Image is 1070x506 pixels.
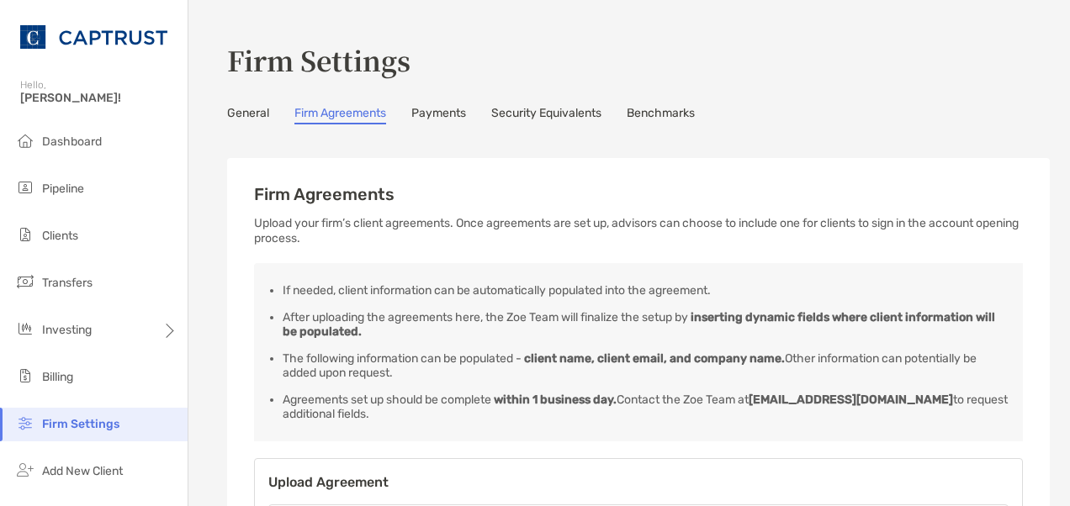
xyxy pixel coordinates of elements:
li: After uploading the agreements here, the Zoe Team will finalize the setup by [283,310,1008,339]
span: Firm Settings [42,417,119,431]
a: Firm Agreements [294,106,386,124]
span: Add New Client [42,464,123,478]
b: [EMAIL_ADDRESS][DOMAIN_NAME] [749,393,953,407]
a: General [227,106,269,124]
img: investing icon [15,319,35,339]
span: Pipeline [42,182,84,196]
span: Dashboard [42,134,102,149]
b: inserting dynamic fields where client information will be populated. [283,310,995,339]
span: Investing [42,323,92,337]
h3: Firm Settings [227,40,1050,79]
li: The following information can be populated - Other information can potentially be added upon requ... [283,351,1008,380]
a: Payments [411,106,466,124]
img: pipeline icon [15,177,35,198]
img: dashboard icon [15,130,35,150]
b: within 1 business day. [494,393,617,407]
img: firm-settings icon [15,413,35,433]
img: transfers icon [15,271,35,292]
span: Transfers [42,276,93,290]
img: CAPTRUST Logo [20,7,167,67]
p: Upload your firm’s client agreements. Once agreements are set up, advisors can choose to include ... [254,216,1023,246]
span: Clients [42,229,78,243]
b: client name, client email, and company name. [524,351,785,366]
span: Billing [42,370,73,384]
h3: Upload Agreement [268,472,1009,492]
li: If needed, client information can be automatically populated into the agreement. [283,283,1008,298]
a: Security Equivalents [491,106,601,124]
span: [PERSON_NAME]! [20,91,177,105]
img: clients icon [15,224,35,245]
li: Agreements set up should be complete Contact the Zoe Team at to request additional fields. [283,393,1008,421]
img: billing icon [15,366,35,386]
a: Benchmarks [627,106,695,124]
img: add_new_client icon [15,460,35,480]
h3: Firm Agreements [254,185,1023,204]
